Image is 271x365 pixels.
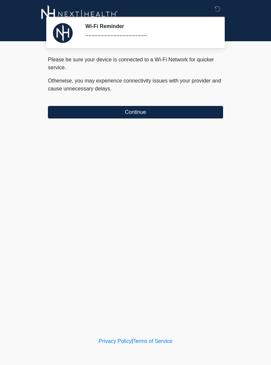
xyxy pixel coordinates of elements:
[41,5,118,23] img: Next-Health Logo
[85,32,213,40] div: ~~~~~~~~~~~~~~~~~~~~
[48,77,223,93] p: Otherwise, you may experience connectivity issues with your provider and cause unnecessary delays
[133,338,172,344] a: Terms of Service
[99,338,132,344] a: Privacy Policy
[132,338,133,344] a: |
[110,86,112,91] span: .
[53,23,73,43] img: Agent Avatar
[48,56,223,72] p: Please be sure your device is connected to a Wi-Fi Network for quicker service.
[48,106,223,118] button: Continue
